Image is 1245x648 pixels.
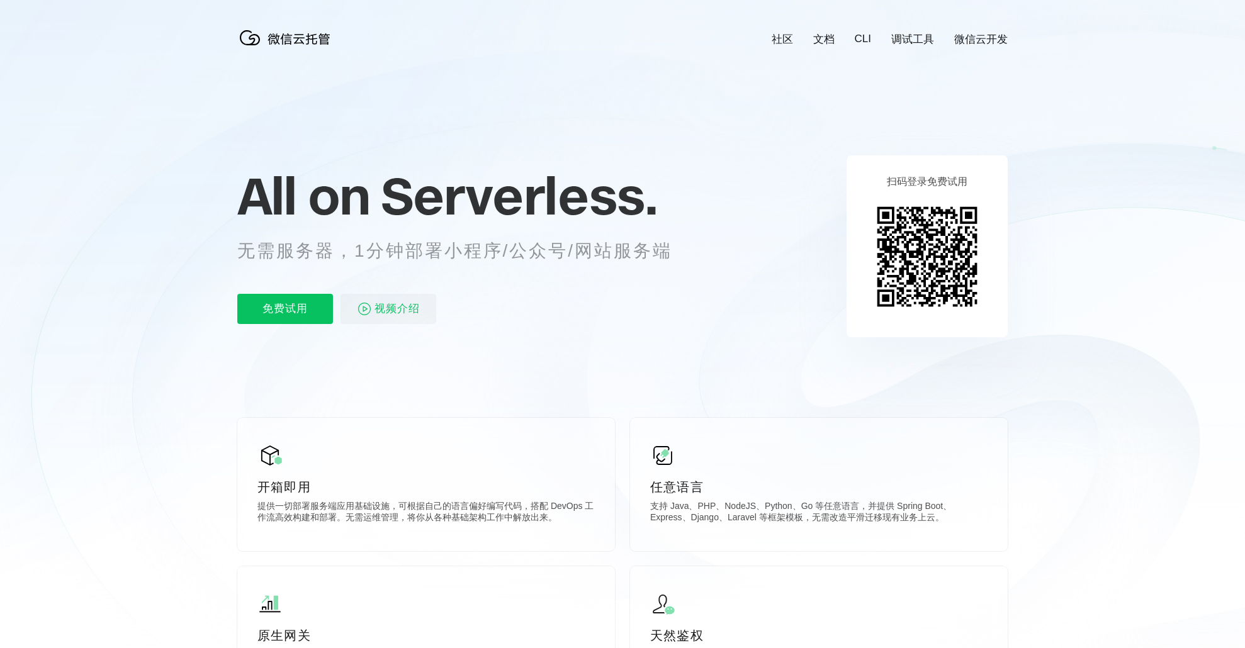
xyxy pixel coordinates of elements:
p: 免费试用 [237,294,333,324]
a: CLI [855,33,871,45]
img: 微信云托管 [237,25,338,50]
p: 任意语言 [650,478,988,496]
p: 无需服务器，1分钟部署小程序/公众号/网站服务端 [237,238,696,264]
p: 支持 Java、PHP、NodeJS、Python、Go 等任意语言，并提供 Spring Boot、Express、Django、Laravel 等框架模板，无需改造平滑迁移现有业务上云。 [650,501,988,526]
p: 开箱即用 [257,478,595,496]
img: video_play.svg [357,301,372,316]
p: 原生网关 [257,627,595,644]
a: 社区 [772,32,793,47]
span: Serverless. [381,164,657,227]
span: 视频介绍 [375,294,420,324]
a: 文档 [813,32,835,47]
p: 提供一切部署服务端应用基础设施，可根据自己的语言偏好编写代码，搭配 DevOps 工作流高效构建和部署。无需运维管理，将你从各种基础架构工作中解放出来。 [257,501,595,526]
a: 微信云托管 [237,42,338,52]
p: 天然鉴权 [650,627,988,644]
a: 微信云开发 [954,32,1008,47]
p: 扫码登录免费试用 [887,176,967,189]
span: All on [237,164,369,227]
a: 调试工具 [891,32,934,47]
